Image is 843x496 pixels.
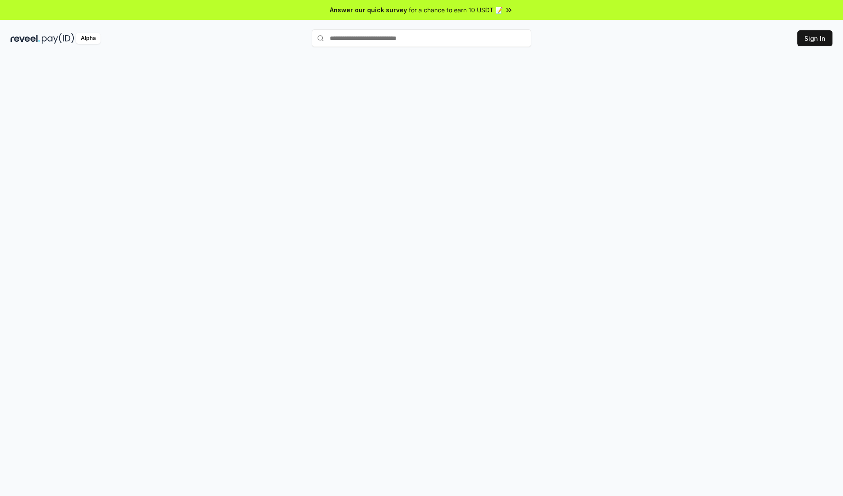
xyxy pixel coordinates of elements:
div: Alpha [76,33,101,44]
button: Sign In [797,30,832,46]
img: pay_id [42,33,74,44]
span: for a chance to earn 10 USDT 📝 [409,5,503,14]
span: Answer our quick survey [330,5,407,14]
img: reveel_dark [11,33,40,44]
